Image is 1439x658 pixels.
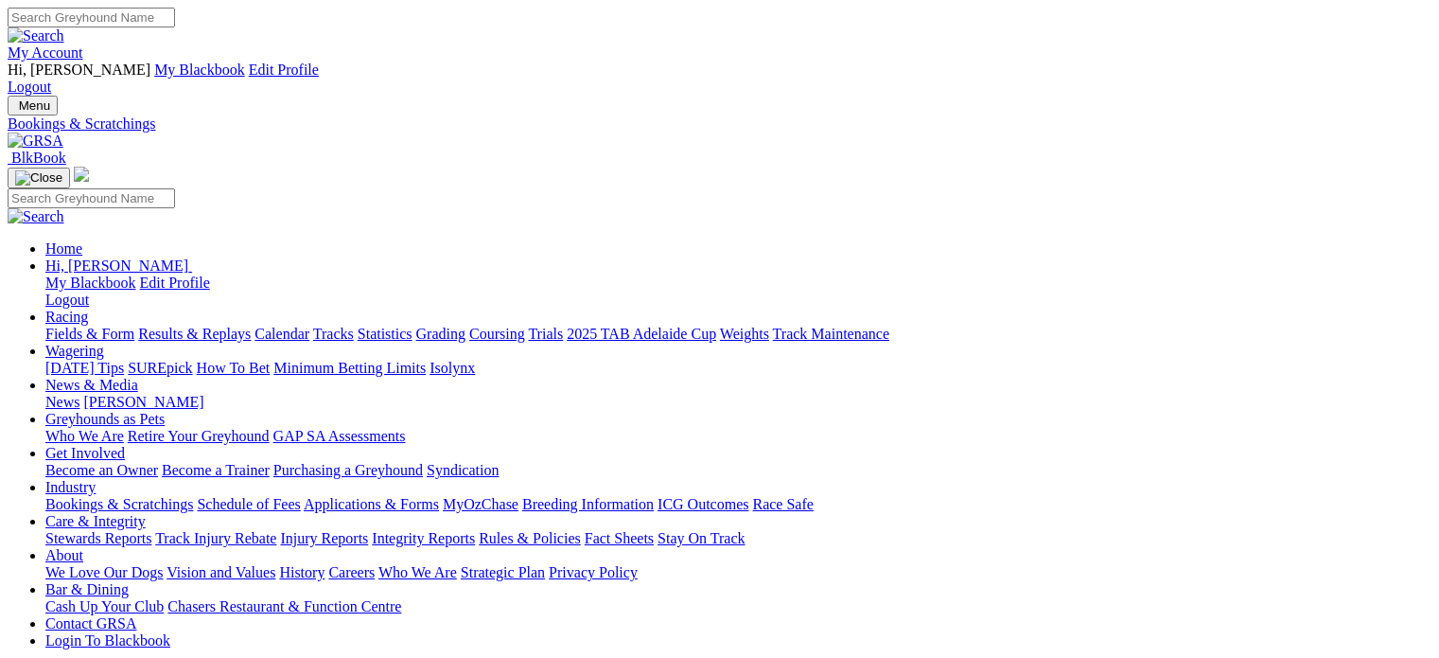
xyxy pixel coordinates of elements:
a: Careers [328,564,375,580]
a: My Account [8,44,83,61]
a: Rules & Policies [479,530,581,546]
a: Schedule of Fees [197,496,300,512]
a: Vision and Values [167,564,275,580]
span: Menu [19,98,50,113]
a: Hi, [PERSON_NAME] [45,258,192,274]
img: Close [15,170,62,186]
a: Bookings & Scratchings [8,116,1431,133]
a: Stay On Track [658,530,745,546]
a: We Love Our Dogs [45,564,163,580]
span: BlkBook [11,150,66,166]
a: History [279,564,325,580]
a: Wagering [45,343,104,359]
a: Track Maintenance [773,326,889,342]
a: Edit Profile [249,62,319,78]
a: Statistics [358,326,412,342]
div: Get Involved [45,462,1431,479]
a: Edit Profile [140,275,210,291]
a: Contact GRSA [45,615,136,631]
div: Hi, [PERSON_NAME] [45,275,1431,309]
a: Syndication [427,462,499,478]
a: Weights [720,326,769,342]
a: Logout [8,79,51,95]
img: GRSA [8,133,63,150]
a: Coursing [469,326,525,342]
a: GAP SA Assessments [273,428,406,444]
input: Search [8,8,175,27]
a: Who We Are [378,564,457,580]
a: Applications & Forms [304,496,439,512]
input: Search [8,188,175,208]
button: Toggle navigation [8,96,58,116]
a: Cash Up Your Club [45,598,164,614]
a: Bar & Dining [45,581,129,597]
a: Fields & Form [45,326,134,342]
div: Greyhounds as Pets [45,428,1431,445]
a: Stewards Reports [45,530,151,546]
a: Trials [528,326,563,342]
a: Grading [416,326,465,342]
a: Tracks [313,326,354,342]
a: [PERSON_NAME] [83,394,203,410]
img: logo-grsa-white.png [74,167,89,182]
div: My Account [8,62,1431,96]
a: Bookings & Scratchings [45,496,193,512]
a: Home [45,240,82,257]
div: Care & Integrity [45,530,1431,547]
a: Fact Sheets [585,530,654,546]
a: Track Injury Rebate [155,530,276,546]
a: Industry [45,479,96,495]
a: 2025 TAB Adelaide Cup [567,326,716,342]
a: Isolynx [430,360,475,376]
a: My Blackbook [45,275,136,291]
a: Who We Are [45,428,124,444]
a: Purchasing a Greyhound [273,462,423,478]
a: Privacy Policy [549,564,638,580]
a: SUREpick [128,360,192,376]
a: News & Media [45,377,138,393]
a: Greyhounds as Pets [45,411,165,427]
div: Bar & Dining [45,598,1431,615]
a: Get Involved [45,445,125,461]
a: Integrity Reports [372,530,475,546]
a: BlkBook [8,150,66,166]
img: Search [8,27,64,44]
a: Strategic Plan [461,564,545,580]
a: [DATE] Tips [45,360,124,376]
a: Login To Blackbook [45,632,170,649]
a: Minimum Betting Limits [273,360,426,376]
a: Chasers Restaurant & Function Centre [167,598,401,614]
a: My Blackbook [154,62,245,78]
a: Race Safe [752,496,813,512]
a: Retire Your Greyhound [128,428,270,444]
img: Search [8,208,64,225]
a: Injury Reports [280,530,368,546]
a: Calendar [254,326,309,342]
a: Logout [45,292,89,308]
a: Care & Integrity [45,513,146,529]
span: Hi, [PERSON_NAME] [45,258,188,274]
a: News [45,394,79,410]
a: Results & Replays [138,326,251,342]
div: Racing [45,326,1431,343]
a: MyOzChase [443,496,518,512]
button: Toggle navigation [8,168,70,188]
div: News & Media [45,394,1431,411]
div: About [45,564,1431,581]
div: Industry [45,496,1431,513]
a: How To Bet [197,360,271,376]
a: Breeding Information [522,496,654,512]
a: Become an Owner [45,462,158,478]
a: Racing [45,309,88,325]
a: ICG Outcomes [658,496,748,512]
a: Become a Trainer [162,462,270,478]
span: Hi, [PERSON_NAME] [8,62,150,78]
a: About [45,547,83,563]
div: Wagering [45,360,1431,377]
